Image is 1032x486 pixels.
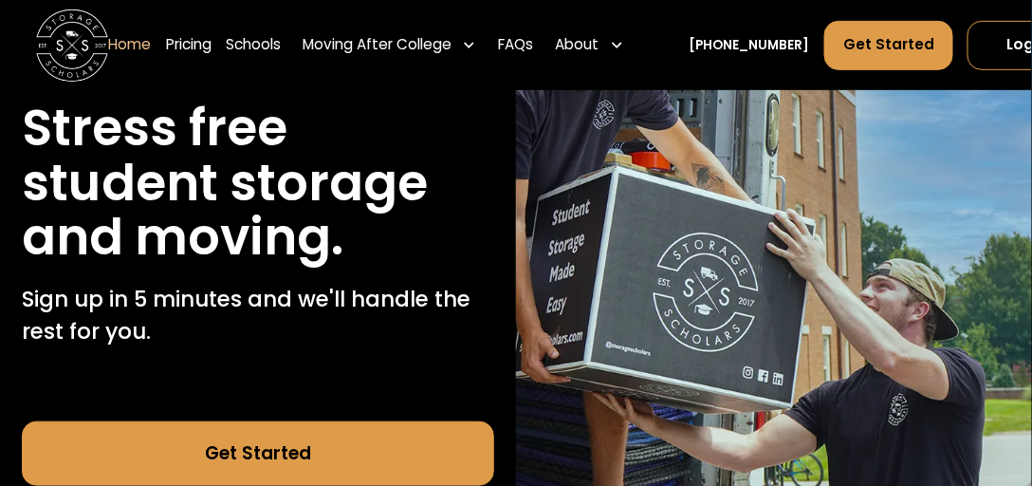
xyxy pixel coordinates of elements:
[226,20,281,70] a: Schools
[108,20,151,70] a: Home
[295,20,484,70] div: Moving After College
[36,9,108,82] img: Storage Scholars main logo
[824,21,953,70] a: Get Started
[690,36,810,55] a: [PHONE_NUMBER]
[22,101,494,265] h1: Stress free student storage and moving.
[548,20,632,70] div: About
[499,20,534,70] a: FAQs
[303,34,451,56] div: Moving After College
[166,20,212,70] a: Pricing
[555,34,599,56] div: About
[22,283,494,348] p: Sign up in 5 minutes and we'll handle the rest for you.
